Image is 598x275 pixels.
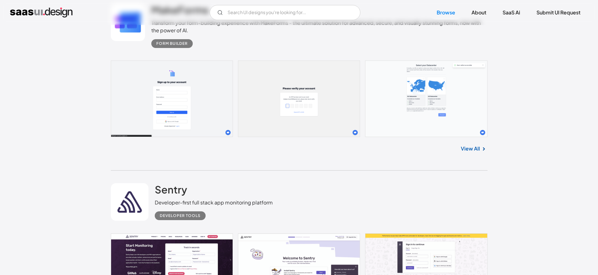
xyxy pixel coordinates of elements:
a: Browse [429,6,463,19]
div: Developer tools [160,212,201,219]
a: Sentry [155,183,187,199]
a: SaaS Ai [495,6,528,19]
input: Search UI designs you're looking for... [210,5,360,20]
h2: Sentry [155,183,187,196]
div: Transform your form-building experience with MakeForms - the ultimate solution for advanced, secu... [151,19,487,34]
div: Form Builder [156,40,188,47]
a: home [10,8,73,18]
a: About [464,6,494,19]
div: Developer-first full stack app monitoring platform [155,199,273,206]
a: View All [461,145,480,152]
a: Submit UI Request [529,6,588,19]
form: Email Form [210,5,360,20]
